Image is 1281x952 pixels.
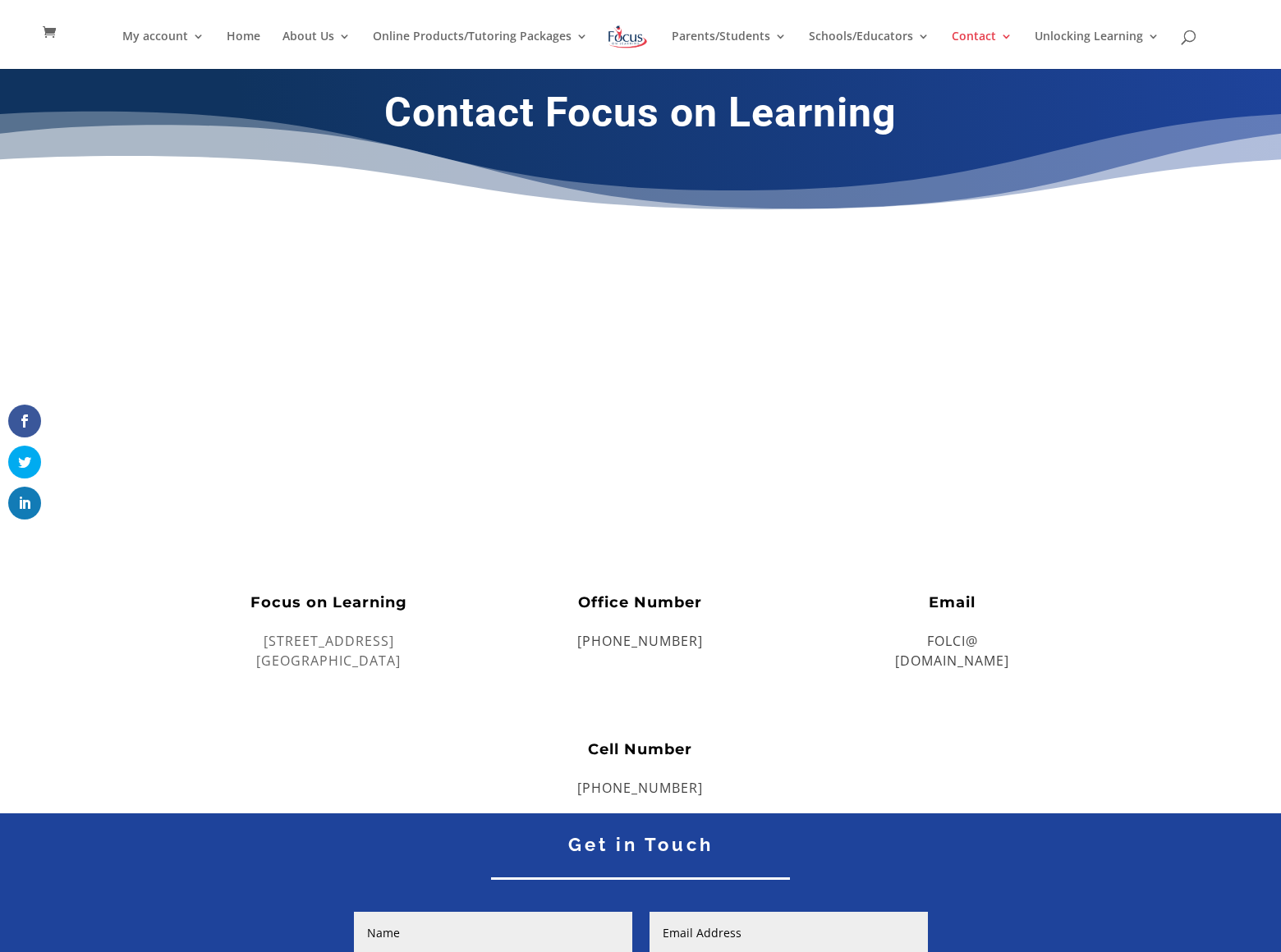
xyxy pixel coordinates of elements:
span: Get in Touch [568,834,714,855]
span: Office Number [578,593,702,611]
a: Unlocking Learning [1035,30,1159,69]
a: Contact [952,30,1012,69]
a: My account [122,30,204,69]
p: [STREET_ADDRESS] [197,638,460,657]
a: Parents/Students [672,30,787,69]
a: FOLCI@ [927,632,978,650]
a: Schools/Educators [809,30,930,69]
a: [DOMAIN_NAME] [895,652,1009,670]
a: [PHONE_NUMBER] [577,632,703,650]
a: About Us [282,30,351,69]
a: Home [227,30,260,69]
h1: Contact Focus on Learning [197,88,1084,145]
span: Cell Number [588,740,692,758]
span: Email [929,593,976,611]
a: Online Products/Tutoring Packages [373,30,588,69]
img: Focus on Learning [606,22,649,52]
a: [PHONE_NUMBER] [577,779,703,797]
span: Focus on Learning [250,593,407,611]
p: [GEOGRAPHIC_DATA] [197,657,460,677]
